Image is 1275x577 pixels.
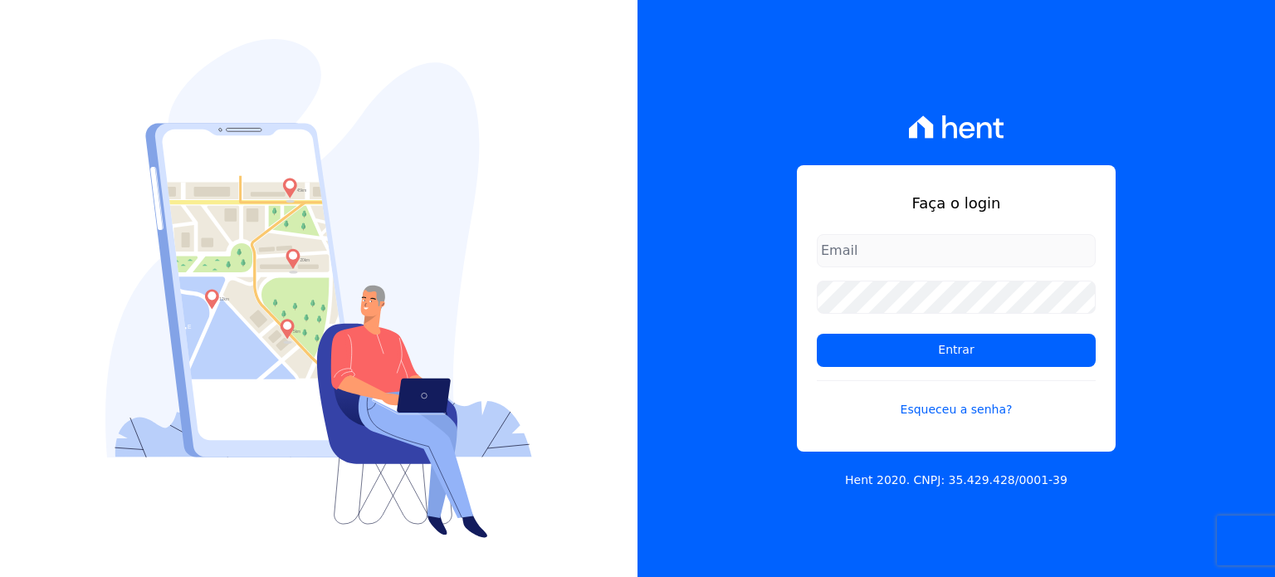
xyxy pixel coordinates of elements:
[817,234,1096,267] input: Email
[845,472,1067,489] p: Hent 2020. CNPJ: 35.429.428/0001-39
[817,334,1096,367] input: Entrar
[817,192,1096,214] h1: Faça o login
[105,39,532,538] img: Login
[817,380,1096,418] a: Esqueceu a senha?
